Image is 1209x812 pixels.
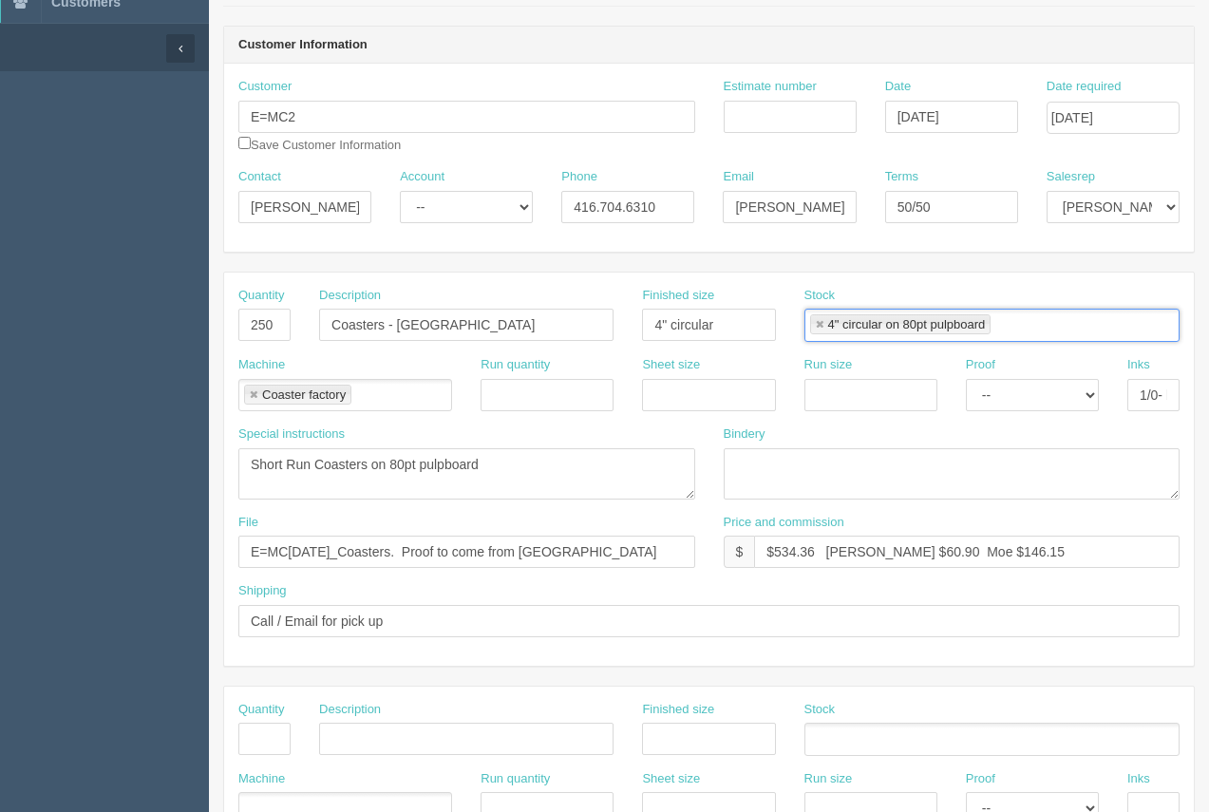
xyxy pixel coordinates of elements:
[642,770,700,788] label: Sheet size
[319,287,381,305] label: Description
[804,287,836,305] label: Stock
[238,356,285,374] label: Machine
[724,425,765,444] label: Bindery
[1127,770,1150,788] label: Inks
[885,78,911,96] label: Date
[238,514,258,532] label: File
[481,356,550,374] label: Run quantity
[966,356,995,374] label: Proof
[238,78,292,96] label: Customer
[804,770,853,788] label: Run size
[723,168,754,186] label: Email
[724,78,817,96] label: Estimate number
[238,701,284,719] label: Quantity
[724,514,844,532] label: Price and commission
[1047,78,1122,96] label: Date required
[885,168,918,186] label: Terms
[319,701,381,719] label: Description
[724,536,755,568] div: $
[238,168,281,186] label: Contact
[642,356,700,374] label: Sheet size
[262,388,346,401] div: Coaster factory
[238,101,695,133] input: Enter customer name
[481,770,550,788] label: Run quantity
[966,770,995,788] label: Proof
[224,27,1194,65] header: Customer Information
[1127,356,1150,374] label: Inks
[561,168,597,186] label: Phone
[642,287,714,305] label: Finished size
[238,287,284,305] label: Quantity
[238,78,695,154] div: Save Customer Information
[238,425,345,444] label: Special instructions
[400,168,444,186] label: Account
[238,582,287,600] label: Shipping
[804,356,853,374] label: Run size
[828,318,986,330] div: 4" circular on 80pt pulpboard
[1047,168,1095,186] label: Salesrep
[238,770,285,788] label: Machine
[804,701,836,719] label: Stock
[642,701,714,719] label: Finished size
